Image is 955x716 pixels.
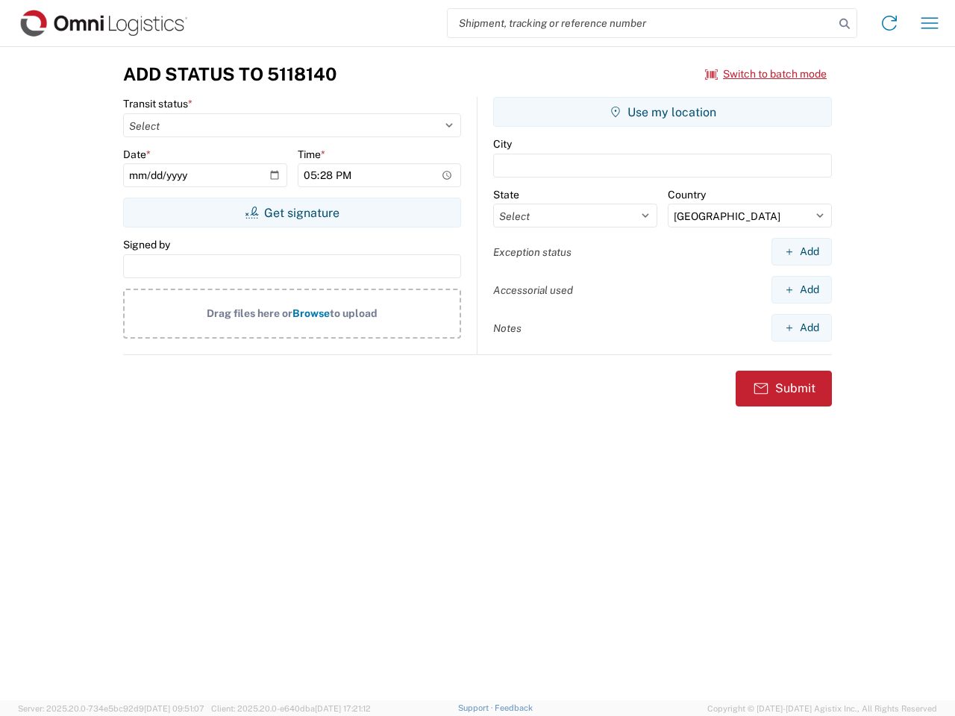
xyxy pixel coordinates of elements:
span: [DATE] 17:21:12 [315,704,371,713]
span: Client: 2025.20.0-e640dba [211,704,371,713]
label: Signed by [123,238,170,251]
label: Time [298,148,325,161]
label: Exception status [493,245,572,259]
span: Copyright © [DATE]-[DATE] Agistix Inc., All Rights Reserved [707,702,937,715]
span: [DATE] 09:51:07 [144,704,204,713]
label: Accessorial used [493,283,573,297]
button: Add [771,276,832,304]
span: to upload [330,307,378,319]
button: Add [771,238,832,266]
span: Drag files here or [207,307,292,319]
label: Country [668,188,706,201]
label: Notes [493,321,522,335]
button: Use my location [493,97,832,127]
button: Add [771,314,832,342]
button: Switch to batch mode [705,62,827,87]
a: Support [458,703,495,712]
label: City [493,137,512,151]
input: Shipment, tracking or reference number [448,9,834,37]
label: Date [123,148,151,161]
span: Server: 2025.20.0-734e5bc92d9 [18,704,204,713]
span: Browse [292,307,330,319]
label: Transit status [123,97,192,110]
a: Feedback [495,703,533,712]
button: Submit [736,371,832,406]
label: State [493,188,519,201]
h3: Add Status to 5118140 [123,63,336,85]
button: Get signature [123,198,461,227]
